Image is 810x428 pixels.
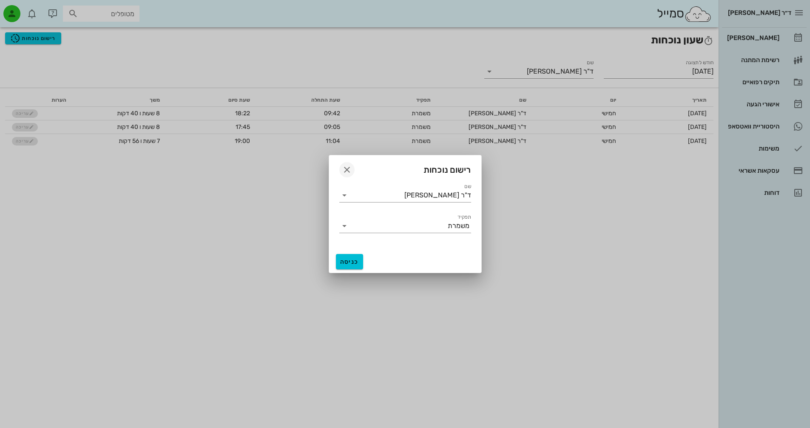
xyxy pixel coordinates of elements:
[448,222,469,230] div: משמרת
[339,258,360,265] span: כניסה
[336,254,363,269] button: כניסה
[464,183,471,190] label: שם
[457,214,471,220] label: תפקיד
[329,155,481,182] div: רישום נוכחות
[339,219,471,233] div: תפקידמשמרת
